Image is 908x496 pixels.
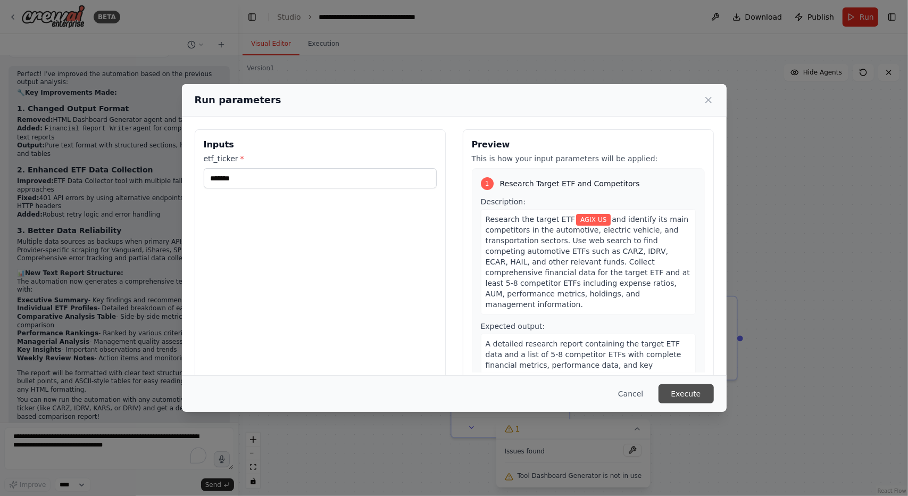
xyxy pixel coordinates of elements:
[204,153,437,164] label: etf_ticker
[204,138,437,151] h3: Inputs
[472,153,705,164] p: This is how your input parameters will be applied:
[659,384,714,403] button: Execute
[481,197,526,206] span: Description:
[486,215,576,224] span: Research the target ETF
[481,322,545,330] span: Expected output:
[576,214,611,226] span: Variable: etf_ticker
[610,384,652,403] button: Cancel
[486,340,681,380] span: A detailed research report containing the target ETF data and a list of 5-8 competitor ETFs with ...
[481,177,494,190] div: 1
[500,178,640,189] span: Research Target ETF and Competitors
[486,215,690,309] span: and identify its main competitors in the automotive, electric vehicle, and transportation sectors...
[195,93,281,108] h2: Run parameters
[472,138,705,151] h3: Preview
